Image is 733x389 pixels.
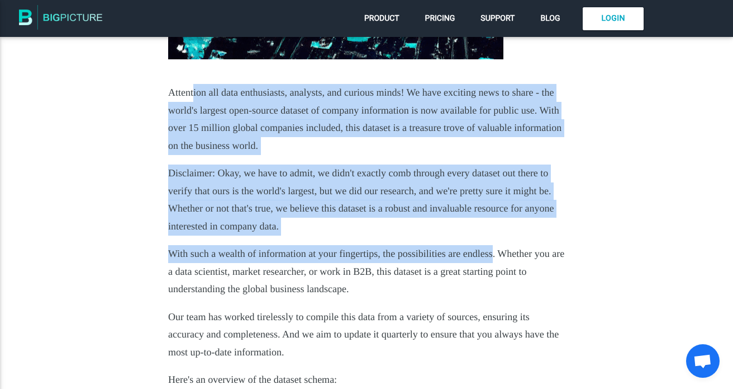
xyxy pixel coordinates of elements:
a: Support [478,11,517,26]
p: Our team has worked tirelessly to compile this data from a variety of sources, ensuring its accur... [168,308,565,362]
a: Login [583,7,644,30]
a: Pricing [422,11,458,26]
p: With such a wealth of information at your fingertips, the possibilities are endless. Whether you ... [168,245,565,298]
p: Here's an overview of the dataset schema: [168,371,565,389]
a: Product [361,11,402,26]
a: Blog [537,11,563,26]
span: Pricing [425,14,455,23]
img: The BigPicture.io Blog [19,4,103,33]
p: Disclaimer: Okay, we have to admit, we didn't exactly comb through every dataset out there to ver... [168,165,565,235]
span: Product [364,14,399,23]
div: Open chat [686,344,720,378]
p: Attention all data enthusiasts, analysts, and curious minds! We have exciting news to share - the... [168,84,565,154]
